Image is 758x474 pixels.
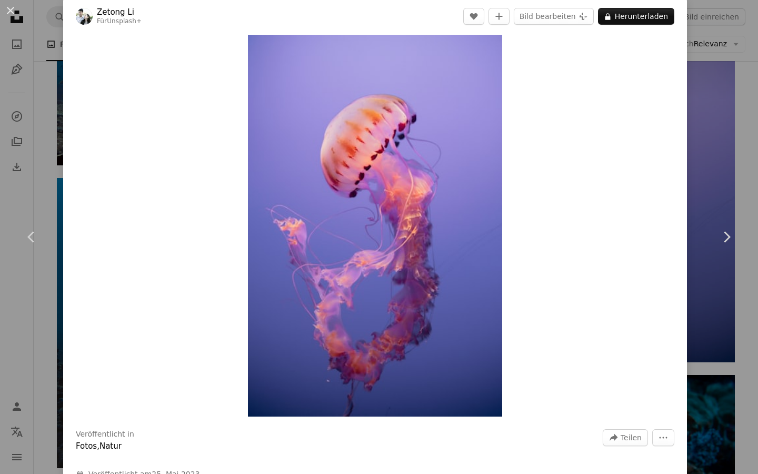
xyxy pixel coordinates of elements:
button: Herunterladen [598,8,674,25]
button: Dieses Bild heranzoomen [248,35,502,417]
button: Weitere Aktionen [652,429,674,446]
img: eine qualle, die im wasser mit violettem hintergrund schwimmt [248,35,502,417]
a: Fotos [76,441,97,451]
button: Dieses Bild teilen [603,429,648,446]
button: Zu Kollektion hinzufügen [488,8,510,25]
a: Natur [99,441,122,451]
button: Bild bearbeiten [514,8,594,25]
img: Zum Profil von Zetong Li [76,8,93,25]
span: , [97,441,99,451]
button: Gefällt mir [463,8,484,25]
a: Unsplash+ [107,17,142,25]
div: Für [97,17,142,26]
h3: Veröffentlicht in [76,429,134,440]
span: Teilen [621,430,642,446]
a: Weiter [695,186,758,288]
a: Zetong Li [97,7,142,17]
